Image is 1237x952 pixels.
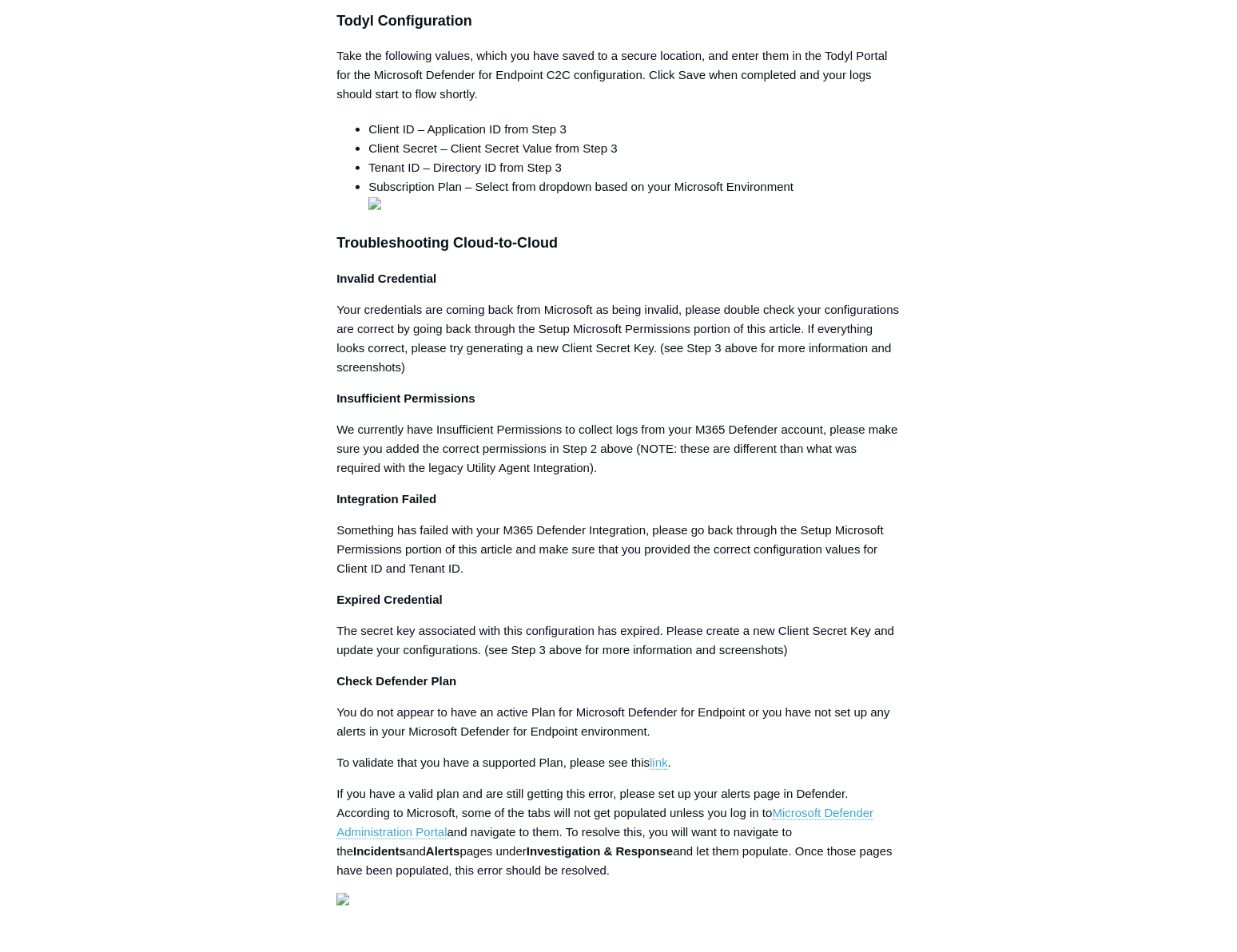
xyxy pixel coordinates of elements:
[336,272,436,285] strong: Invalid Credential
[336,784,901,880] p: If you have a valid plan and are still getting this error, please set up your alerts page in Defe...
[336,674,456,688] strong: Check Defender Plan
[336,753,901,772] p: To validate that you have a supported Plan, please see this .
[527,844,673,858] strong: Investigation & Response
[336,391,475,405] strong: Insufficient Permissions
[368,120,901,139] li: Client ID – Application ID from Step 3
[336,593,443,606] strong: Expired Credential
[353,844,406,858] strong: Incidents
[368,197,381,210] img: 31284794197779
[336,420,901,478] p: We currently have Insufficient Permissions to collect logs from your M365 Defender account, pleas...
[368,139,901,158] li: Client Secret – Client Secret Value from Step 3
[336,46,901,104] p: Take the following values, which you have saved to a secure location, and enter them in the Todyl...
[336,300,901,377] p: Your credentials are coming back from Microsoft as being invalid, please double check your config...
[336,703,901,741] p: You do not appear to have an active Plan for Microsoft Defender for Endpoint or you have not set ...
[336,893,349,906] img: 33297002782867
[336,492,436,506] strong: Integration Failed
[336,621,901,660] p: The secret key associated with this configuration has expired. Please create a new Client Secret ...
[336,10,901,33] h3: Todyl Configuration
[426,844,460,858] strong: Alerts
[650,756,668,770] a: link
[368,177,901,216] li: Subscription Plan – Select from dropdown based on your Microsoft Environment
[368,158,901,177] li: Tenant ID – Directory ID from Step 3
[336,521,901,578] p: Something has failed with your M365 Defender Integration, please go back through the Setup Micros...
[336,232,901,255] h3: Troubleshooting Cloud-to-Cloud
